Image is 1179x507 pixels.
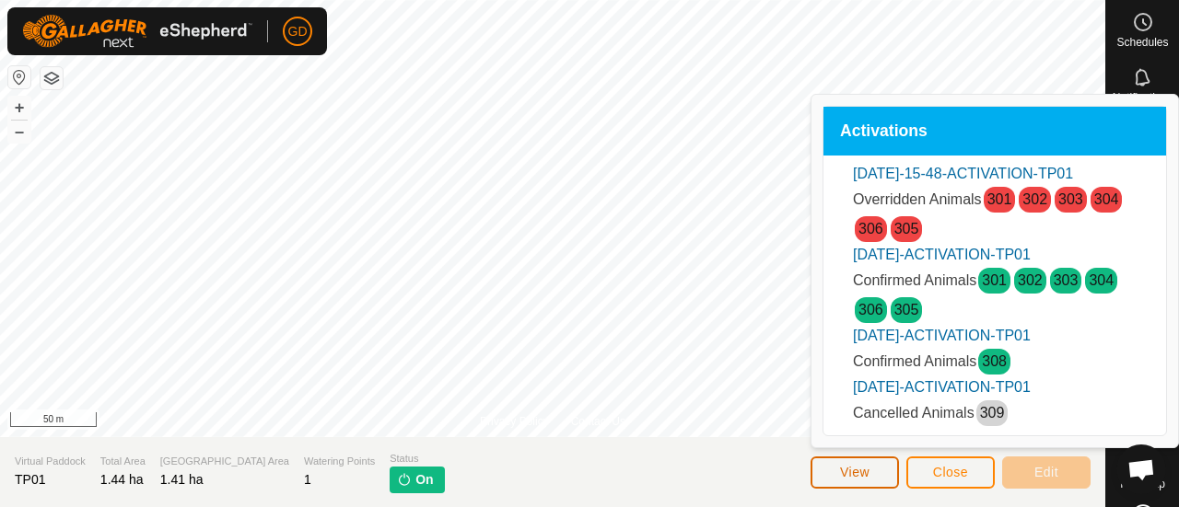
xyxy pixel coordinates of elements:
[1058,191,1083,207] a: 303
[894,221,919,236] a: 305
[1089,272,1114,288] a: 304
[1002,456,1091,489] button: Edit
[8,121,30,143] button: –
[1113,92,1173,103] span: Notifications
[100,472,144,487] span: 1.44 ha
[1094,191,1119,207] a: 304
[41,67,63,89] button: Map Layers
[1116,444,1166,494] div: Open chat
[840,465,870,479] span: View
[304,454,375,469] span: Watering Points
[853,328,1031,343] a: [DATE]-ACTIVATION-TP01
[840,123,928,140] span: Activations
[853,247,1031,262] a: [DATE]-ACTIVATION-TP01
[853,191,982,207] span: Overridden Animals
[853,405,975,421] span: Cancelled Animals
[982,353,1007,369] a: 308
[853,379,1031,395] a: [DATE]-ACTIVATION-TP01
[571,413,625,430] a: Contact Us
[858,221,883,236] a: 306
[1034,465,1058,479] span: Edit
[415,470,433,490] span: On
[288,22,308,41] span: GD
[811,456,899,489] button: View
[853,353,976,369] span: Confirmed Animals
[480,413,549,430] a: Privacy Policy
[853,166,1073,181] a: [DATE]-15-48-ACTIVATION-TP01
[933,465,968,479] span: Close
[8,97,30,119] button: +
[987,191,1012,207] a: 301
[1116,37,1168,48] span: Schedules
[8,66,30,88] button: Reset Map
[160,472,204,487] span: 1.41 ha
[894,302,919,317] a: 305
[853,272,976,288] span: Confirmed Animals
[1018,272,1043,288] a: 302
[1022,191,1047,207] a: 302
[390,451,444,467] span: Status
[22,15,252,48] img: Gallagher Logo
[1054,272,1079,288] a: 303
[160,454,289,469] span: [GEOGRAPHIC_DATA] Area
[906,456,995,489] button: Close
[397,472,412,487] img: turn-on
[15,454,86,469] span: Virtual Paddock
[980,405,1005,421] a: 309
[1120,478,1165,490] span: Heatmap
[858,302,883,317] a: 306
[982,272,1007,288] a: 301
[304,472,311,487] span: 1
[100,454,146,469] span: Total Area
[15,472,45,487] span: TP01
